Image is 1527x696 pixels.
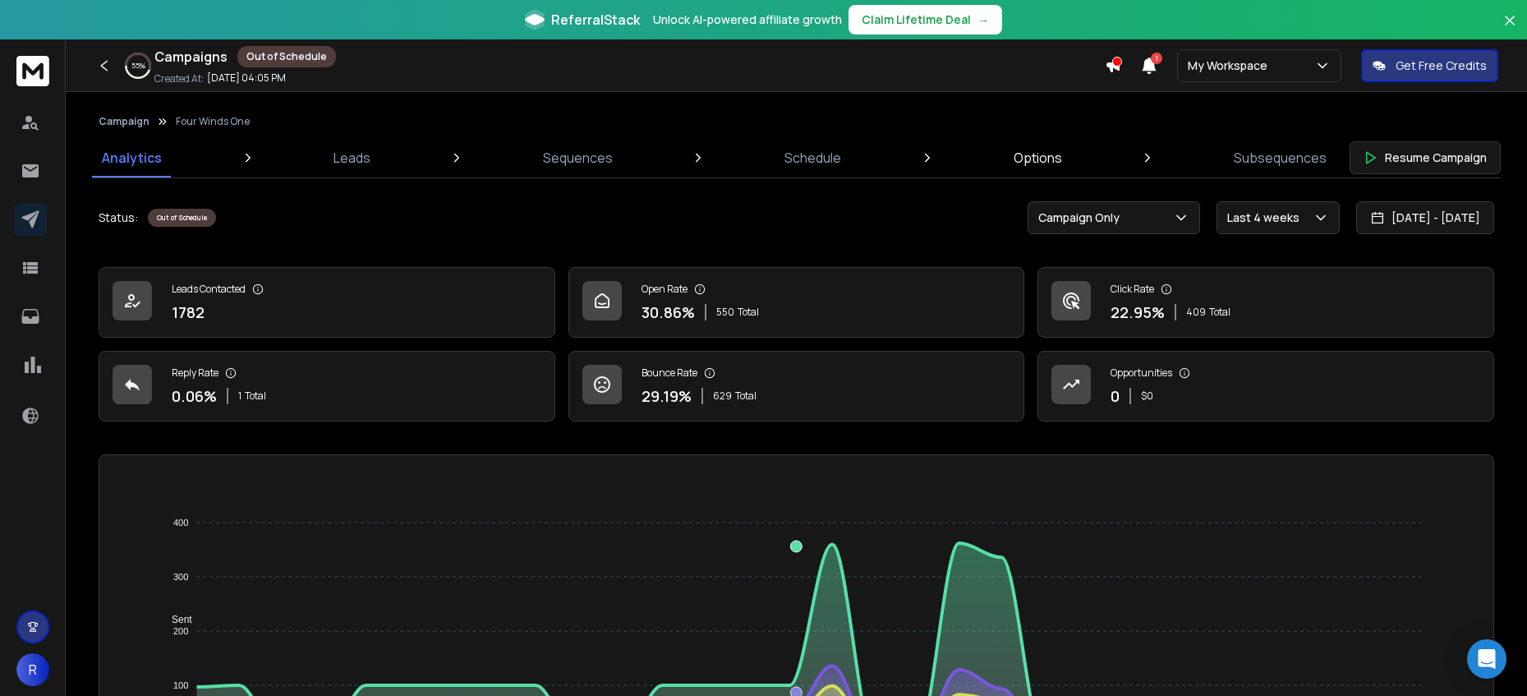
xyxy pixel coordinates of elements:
p: Options [1014,148,1062,168]
a: Sequences [533,138,623,177]
span: Sent [159,614,192,625]
p: Campaign Only [1038,210,1126,226]
a: Opportunities0$0 [1037,351,1494,422]
h1: Campaigns [154,47,228,67]
button: Resume Campaign [1350,141,1501,174]
a: Analytics [92,138,172,177]
div: Open Intercom Messenger [1467,639,1506,679]
span: 1 [1151,53,1162,64]
span: 409 [1186,306,1206,319]
div: Out of Schedule [237,46,336,67]
a: Options [1004,138,1072,177]
p: Last 4 weeks [1227,210,1306,226]
tspan: 300 [173,572,188,582]
tspan: 200 [173,626,188,636]
p: Schedule [784,148,841,168]
p: Reply Rate [172,366,218,380]
div: Out of Schedule [148,209,216,227]
button: R [16,653,49,686]
p: 1782 [172,301,205,324]
button: Get Free Credits [1361,49,1498,82]
p: Four Winds One [176,115,250,128]
p: $ 0 [1141,389,1153,403]
tspan: 100 [173,680,188,690]
p: Status: [99,210,138,226]
button: Close banner [1499,10,1520,49]
a: Leads [324,138,380,177]
p: 22.95 % [1111,301,1165,324]
span: 629 [713,389,732,403]
p: Leads Contacted [172,283,246,296]
p: Unlock AI-powered affiliate growth [653,12,842,28]
p: [DATE] 04:05 PM [207,71,286,85]
p: Get Free Credits [1396,58,1487,74]
p: 29.19 % [642,385,692,408]
p: Click Rate [1111,283,1154,296]
p: My Workspace [1188,58,1274,74]
span: 550 [716,306,734,319]
a: Click Rate22.95%409Total [1037,267,1494,338]
a: Leads Contacted1782 [99,267,555,338]
p: Bounce Rate [642,366,697,380]
p: Open Rate [642,283,688,296]
p: Created At: [154,72,204,85]
button: Claim Lifetime Deal→ [849,5,1002,35]
button: Campaign [99,115,149,128]
span: ReferralStack [551,10,640,30]
p: Analytics [102,148,162,168]
p: 0 [1111,385,1120,408]
p: Opportunities [1111,366,1172,380]
a: Bounce Rate29.19%629Total [568,351,1025,422]
a: Reply Rate0.06%1Total [99,351,555,422]
p: 30.86 % [642,301,695,324]
a: Subsequences [1224,138,1336,177]
span: Total [245,389,266,403]
span: 1 [238,389,241,403]
p: Subsequences [1234,148,1327,168]
p: 55 % [131,61,145,71]
p: Sequences [543,148,613,168]
a: Open Rate30.86%550Total [568,267,1025,338]
span: Total [738,306,759,319]
tspan: 400 [173,518,188,528]
span: → [977,12,989,28]
span: Total [1209,306,1230,319]
a: Schedule [775,138,851,177]
span: Total [735,389,757,403]
button: [DATE] - [DATE] [1356,201,1494,234]
p: 0.06 % [172,385,217,408]
p: Leads [333,148,370,168]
